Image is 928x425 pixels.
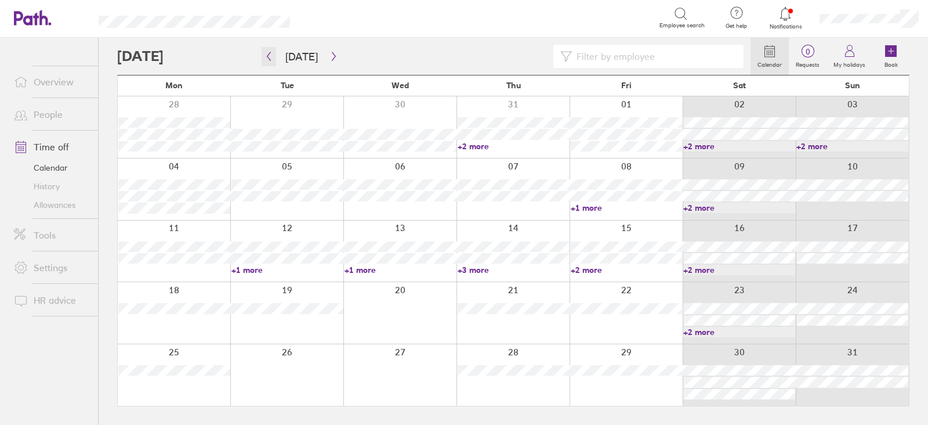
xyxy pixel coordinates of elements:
[751,38,789,75] a: Calendar
[621,81,632,90] span: Fri
[345,265,456,275] a: +1 more
[231,265,343,275] a: +1 more
[796,141,908,152] a: +2 more
[571,203,683,213] a: +1 more
[165,81,183,90] span: Mon
[878,58,905,69] label: Book
[767,6,804,30] a: Notifications
[572,45,737,67] input: Filter by employee
[659,22,705,29] span: Employee search
[683,265,795,275] a: +2 more
[717,23,755,30] span: Get help
[506,81,521,90] span: Thu
[5,289,98,312] a: HR advice
[683,141,795,152] a: +2 more
[5,177,98,196] a: History
[5,103,98,126] a: People
[5,159,98,177] a: Calendar
[571,265,683,275] a: +2 more
[458,141,570,152] a: +2 more
[789,58,826,69] label: Requests
[683,327,795,337] a: +2 more
[5,196,98,214] a: Allowances
[789,38,826,75] a: 0Requests
[767,23,804,30] span: Notifications
[391,81,409,90] span: Wed
[845,81,860,90] span: Sun
[5,256,98,279] a: Settings
[826,38,872,75] a: My holidays
[5,224,98,247] a: Tools
[5,135,98,159] a: Time off
[458,265,570,275] a: +3 more
[321,12,351,23] div: Search
[733,81,746,90] span: Sat
[872,38,909,75] a: Book
[789,47,826,56] span: 0
[276,47,327,66] button: [DATE]
[281,81,294,90] span: Tue
[751,58,789,69] label: Calendar
[5,70,98,93] a: Overview
[826,58,872,69] label: My holidays
[683,203,795,213] a: +2 more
